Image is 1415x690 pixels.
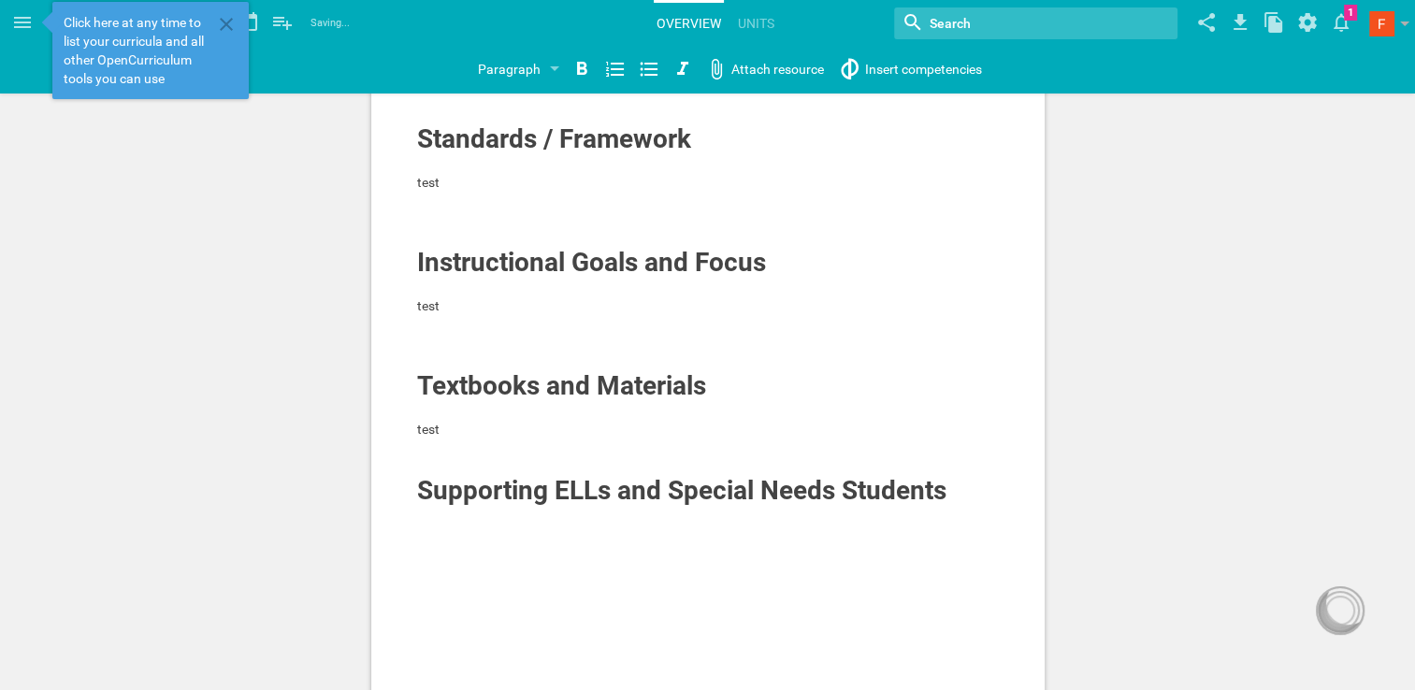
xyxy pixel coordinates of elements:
span: Attach resource [731,62,824,77]
span: Standards / Framework [417,123,691,154]
span: Supporting ELLs and Special Needs Students [417,475,946,506]
span: test [417,422,440,437]
span: Textbooks and Materials [417,370,706,401]
span: test [417,298,440,313]
span: Saving... [310,14,350,33]
span: Insert competencies [865,62,982,77]
div: Paragraph [478,58,541,80]
a: Units [735,3,777,44]
span: Instructional Goals and Focus [417,247,766,278]
input: Search [928,11,1097,36]
a: Overview [654,3,724,44]
span: Click here at any time to list your curricula and all other OpenCurriculum tools you can use [64,13,211,88]
span: test [417,175,440,190]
